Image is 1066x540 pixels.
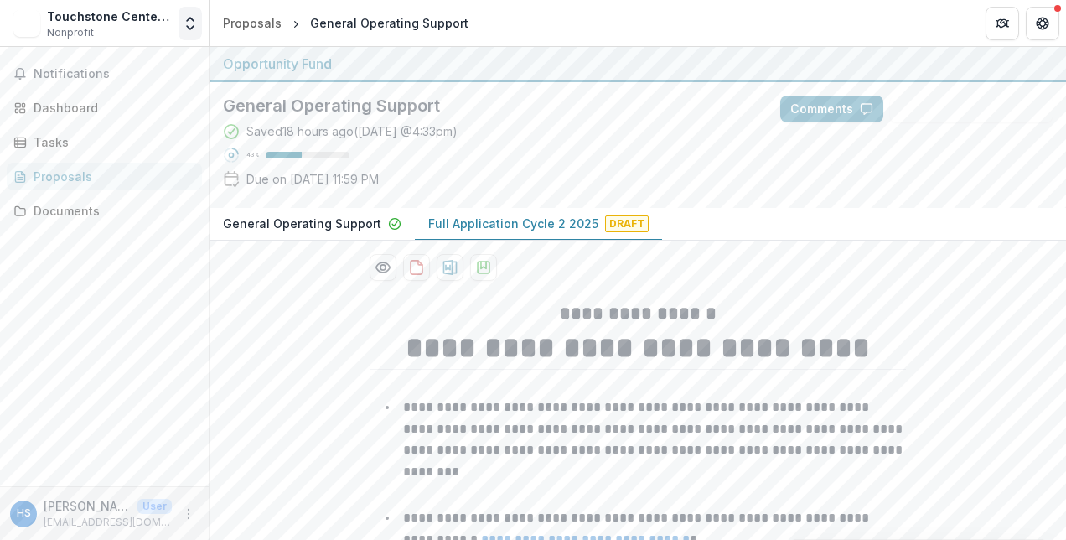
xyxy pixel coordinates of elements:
[890,96,1053,122] button: Answer Suggestions
[13,10,40,37] img: Touchstone Center for Crafts
[437,254,463,281] button: download-proposal
[7,94,202,122] a: Dashboard
[310,14,468,32] div: General Operating Support
[780,96,883,122] button: Comments
[47,25,94,40] span: Nonprofit
[1026,7,1059,40] button: Get Help
[179,504,199,524] button: More
[470,254,497,281] button: download-proposal
[7,197,202,225] a: Documents
[370,254,396,281] button: Preview 868fd7ef-9b0b-40f3-9400-c85df6fee2c4-1.pdf
[246,170,379,188] p: Due on [DATE] 11:59 PM
[44,515,172,530] p: [EMAIL_ADDRESS][DOMAIN_NAME]
[428,215,598,232] p: Full Application Cycle 2 2025
[246,122,458,140] div: Saved 18 hours ago ( [DATE] @ 4:33pm )
[605,215,649,232] span: Draft
[34,67,195,81] span: Notifications
[223,54,1053,74] div: Opportunity Fund
[403,254,430,281] button: download-proposal
[216,11,475,35] nav: breadcrumb
[986,7,1019,40] button: Partners
[223,14,282,32] div: Proposals
[216,11,288,35] a: Proposals
[7,60,202,87] button: Notifications
[17,508,31,519] div: Heather Sage
[223,96,753,116] h2: General Operating Support
[34,133,189,151] div: Tasks
[246,149,259,161] p: 43 %
[223,215,381,232] p: General Operating Support
[7,128,202,156] a: Tasks
[179,7,202,40] button: Open entity switcher
[34,168,189,185] div: Proposals
[34,99,189,117] div: Dashboard
[7,163,202,190] a: Proposals
[34,202,189,220] div: Documents
[137,499,172,514] p: User
[44,497,131,515] p: [PERSON_NAME]
[47,8,172,25] div: Touchstone Center for Crafts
